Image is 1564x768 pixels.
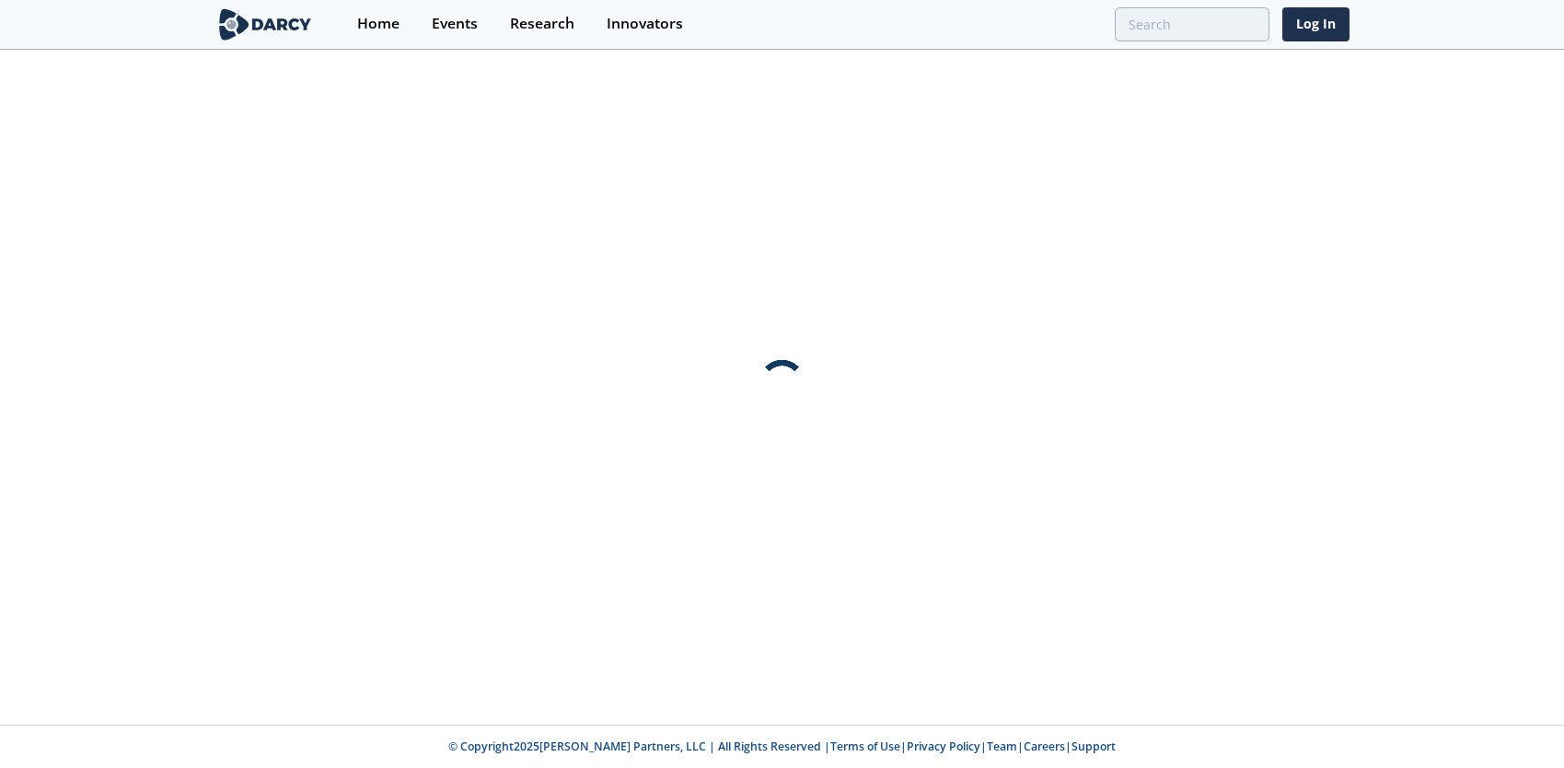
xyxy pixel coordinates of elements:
img: logo-wide.svg [215,8,316,41]
p: © Copyright 2025 [PERSON_NAME] Partners, LLC | All Rights Reserved | | | | | [101,739,1464,755]
input: Advanced Search [1115,7,1269,41]
a: Careers [1024,739,1065,754]
div: Home [357,17,400,31]
div: Research [510,17,574,31]
a: Log In [1282,7,1350,41]
a: Terms of Use [830,739,900,754]
div: Events [432,17,478,31]
a: Team [987,739,1017,754]
a: Support [1072,739,1116,754]
div: Innovators [607,17,683,31]
a: Privacy Policy [907,739,980,754]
